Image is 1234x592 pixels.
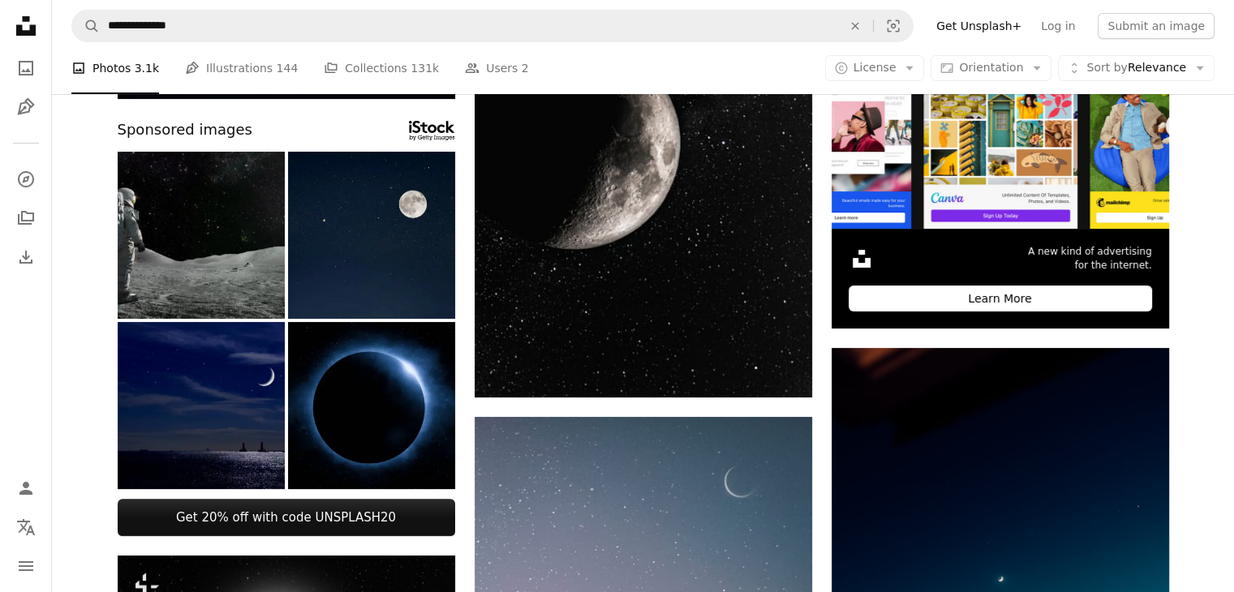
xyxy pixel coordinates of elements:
[959,61,1023,74] span: Orientation
[853,61,896,74] span: License
[324,42,439,94] a: Collections 131k
[10,91,42,123] a: Illustrations
[118,152,285,319] img: Astronaut Standing On The Moon Looking Towards A Distant Earth
[874,11,913,41] button: Visual search
[927,13,1031,39] a: Get Unsplash+
[288,322,455,489] img: Sunrise
[10,52,42,84] a: Photos
[522,59,529,77] span: 2
[10,472,42,504] a: Log in / Sign up
[118,499,455,536] a: Get 20% off with code UNSPLASH20
[1058,55,1215,81] button: Sort byRelevance
[1028,245,1152,272] span: A new kind of advertising for the internet.
[837,11,873,41] button: Clear
[1031,13,1085,39] a: Log in
[849,285,1152,311] div: Learn More
[411,59,439,77] span: 131k
[10,202,42,234] a: Collections
[72,11,100,41] button: Search Unsplash
[825,55,925,81] button: License
[10,241,42,273] a: Download History
[1086,60,1186,76] span: Relevance
[277,59,299,77] span: 144
[185,42,298,94] a: Illustrations 144
[10,163,42,195] a: Explore
[849,246,875,272] img: file-1631306537910-2580a29a3cfcimage
[1098,13,1215,39] button: Submit an image
[71,10,914,42] form: Find visuals sitewide
[10,511,42,543] button: Language
[10,550,42,582] button: Menu
[10,10,42,45] a: Home — Unsplash
[118,322,285,489] img: Crescent moon rising over the Tokyo bay area.
[931,55,1051,81] button: Orientation
[118,118,252,142] span: Sponsored images
[1086,61,1127,74] span: Sort by
[288,152,455,319] img: Huge full moon on the night sky with bright stars
[475,136,812,151] a: a planet in space
[465,42,529,94] a: Users 2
